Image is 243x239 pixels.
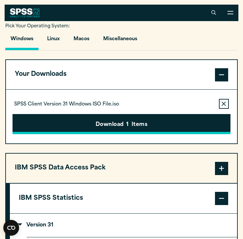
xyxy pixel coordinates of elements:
[98,31,142,50] button: Miscellaneous
[14,101,119,108] p: SPSS Client Version 31 Windows ISO File.iso
[68,31,95,50] button: Macos
[10,184,237,213] button: IBM SPSS Statistics
[6,60,237,89] button: Your Downloads
[5,31,39,50] button: Windows
[6,89,237,143] div: Your Downloads
[126,121,129,129] span: 1
[10,8,40,17] img: SPSS White Logo
[3,220,19,236] button: Open CMP widget
[19,223,53,228] p: Version 31
[13,114,230,134] button: Download1Items
[6,154,237,183] button: IBM SPSS Data Access Pack
[42,31,65,50] button: Linux
[10,214,237,237] summary: Version 31
[5,24,70,28] span: Pick Your Operating System:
